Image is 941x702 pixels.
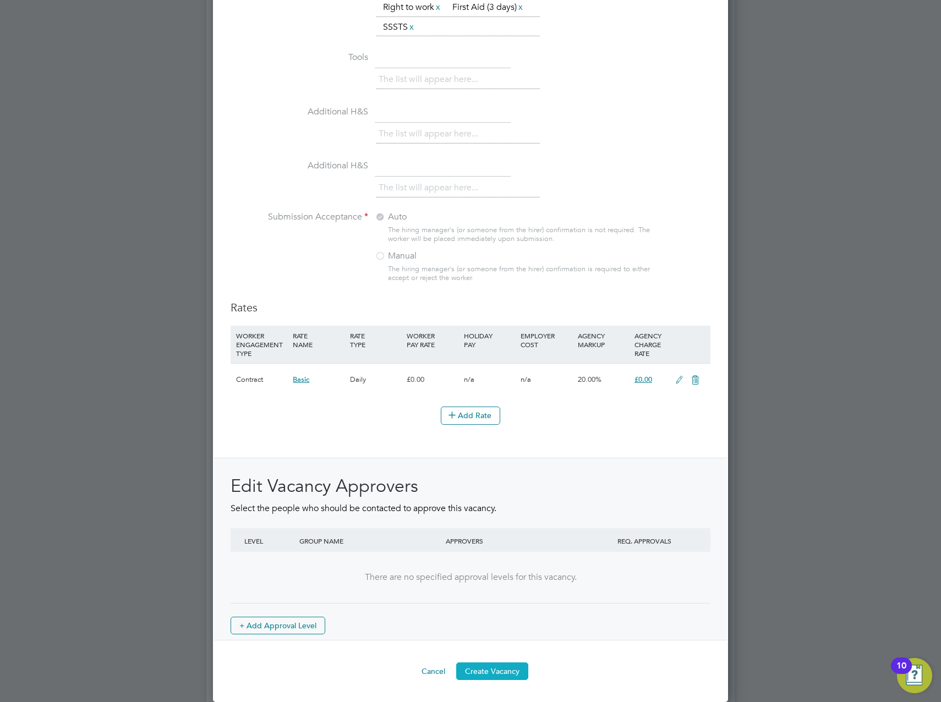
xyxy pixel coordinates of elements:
div: RATE TYPE [347,326,404,354]
li: SSSTS [379,20,420,35]
label: Additional H&S [231,106,368,118]
span: £0.00 [634,375,652,384]
div: AGENCY MARKUP [575,326,632,354]
div: 10 [896,666,906,680]
div: Contract [233,364,290,396]
div: The hiring manager's (or someone from the hirer) confirmation is not required. The worker will be... [388,226,655,244]
div: Daily [347,364,404,396]
label: Auto [375,211,512,223]
label: Tools [231,52,368,63]
button: Open Resource Center, 10 new notifications [897,658,932,693]
div: EMPLOYER COST [518,326,575,354]
button: + Add Approval Level [231,617,325,634]
div: LEVEL [242,528,297,553]
span: Select the people who should be contacted to approve this vacancy. [231,503,496,514]
label: Submission Acceptance [231,211,368,223]
h2: Edit Vacancy Approvers [231,475,710,498]
li: The list will appear here... [379,180,483,195]
div: WORKER ENGAGEMENT TYPE [233,326,290,363]
label: Manual [375,250,512,262]
li: The list will appear here... [379,127,483,141]
span: Basic [293,375,309,384]
div: The hiring manager's (or someone from the hirer) confirmation is required to either accept or rej... [388,265,655,283]
div: AGENCY CHARGE RATE [632,326,670,363]
div: WORKER PAY RATE [404,326,461,354]
div: £0.00 [404,364,461,396]
div: GROUP NAME [297,528,443,553]
a: x [408,20,415,34]
div: APPROVERS [443,528,589,553]
span: n/a [464,375,474,384]
div: HOLIDAY PAY [461,326,518,354]
button: Create Vacancy [456,662,528,680]
div: There are no specified approval levels for this vacancy. [242,572,699,583]
span: 20.00% [578,375,601,384]
div: REQ. APPROVALS [589,528,699,553]
span: n/a [521,375,531,384]
div: RATE NAME [290,326,347,354]
button: Add Rate [441,407,500,424]
li: The list will appear here... [379,72,483,87]
label: Additional H&S [231,160,368,172]
button: Cancel [413,662,454,680]
h3: Rates [231,300,710,315]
